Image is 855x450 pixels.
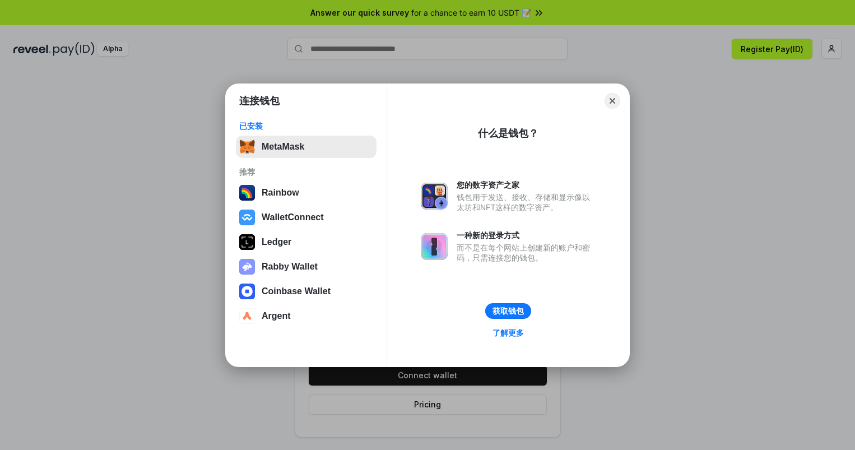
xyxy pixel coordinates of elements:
div: Coinbase Wallet [262,286,331,296]
button: Ledger [236,231,377,253]
div: 您的数字资产之家 [457,180,596,190]
div: 什么是钱包？ [478,127,538,140]
button: 获取钱包 [485,303,531,319]
button: Rainbow [236,182,377,204]
div: Rabby Wallet [262,262,318,272]
div: Argent [262,311,291,321]
div: Rainbow [262,188,299,198]
img: svg+xml,%3Csvg%20width%3D%2228%22%20height%3D%2228%22%20viewBox%3D%220%200%2028%2028%22%20fill%3D... [239,308,255,324]
div: WalletConnect [262,212,324,222]
img: svg+xml,%3Csvg%20xmlns%3D%22http%3A%2F%2Fwww.w3.org%2F2000%2Fsvg%22%20fill%3D%22none%22%20viewBox... [421,183,448,210]
button: Close [605,93,620,109]
div: 了解更多 [492,328,524,338]
div: 而不是在每个网站上创建新的账户和密码，只需连接您的钱包。 [457,243,596,263]
img: svg+xml,%3Csvg%20xmlns%3D%22http%3A%2F%2Fwww.w3.org%2F2000%2Fsvg%22%20fill%3D%22none%22%20viewBox... [421,233,448,260]
div: 推荐 [239,167,373,177]
button: Rabby Wallet [236,256,377,278]
div: 获取钱包 [492,306,524,316]
img: svg+xml,%3Csvg%20width%3D%2228%22%20height%3D%2228%22%20viewBox%3D%220%200%2028%2028%22%20fill%3D... [239,210,255,225]
button: Coinbase Wallet [236,280,377,303]
button: MetaMask [236,136,377,158]
div: MetaMask [262,142,304,152]
img: svg+xml,%3Csvg%20xmlns%3D%22http%3A%2F%2Fwww.w3.org%2F2000%2Fsvg%22%20width%3D%2228%22%20height%3... [239,234,255,250]
button: Argent [236,305,377,327]
img: svg+xml,%3Csvg%20fill%3D%22none%22%20height%3D%2233%22%20viewBox%3D%220%200%2035%2033%22%20width%... [239,139,255,155]
button: WalletConnect [236,206,377,229]
div: Ledger [262,237,291,247]
img: svg+xml,%3Csvg%20width%3D%22120%22%20height%3D%22120%22%20viewBox%3D%220%200%20120%20120%22%20fil... [239,185,255,201]
div: 钱包用于发送、接收、存储和显示像以太坊和NFT这样的数字资产。 [457,192,596,212]
div: 已安装 [239,121,373,131]
img: svg+xml,%3Csvg%20xmlns%3D%22http%3A%2F%2Fwww.w3.org%2F2000%2Fsvg%22%20fill%3D%22none%22%20viewBox... [239,259,255,275]
img: svg+xml,%3Csvg%20width%3D%2228%22%20height%3D%2228%22%20viewBox%3D%220%200%2028%2028%22%20fill%3D... [239,284,255,299]
a: 了解更多 [486,326,531,340]
h1: 连接钱包 [239,94,280,108]
div: 一种新的登录方式 [457,230,596,240]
